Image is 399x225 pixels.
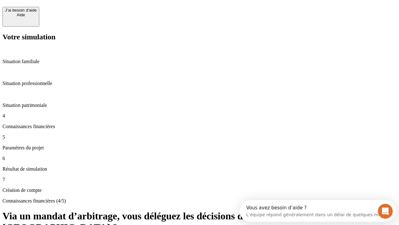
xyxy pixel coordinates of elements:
[2,2,172,20] div: Ouvrir le Messenger Intercom
[240,200,396,222] iframe: Intercom live chat discovery launcher
[2,113,397,119] p: 4
[2,7,39,27] button: J’ai besoin d'aideAide
[7,5,153,10] div: Vous avez besoin d’aide ?
[2,156,397,161] p: 6
[2,187,397,193] p: Création de compte
[2,177,397,182] p: 7
[2,102,397,108] p: Situation patrimoniale
[2,145,397,151] p: Paramètres du projet
[2,134,397,140] p: 5
[2,198,397,204] p: Connaissances financières (4/5)
[2,124,397,129] p: Connaissances financières
[2,166,397,172] p: Résultat de simulation
[5,12,37,17] div: Aide
[5,8,37,12] div: J’ai besoin d'aide
[378,204,393,219] iframe: Intercom live chat
[2,33,397,41] h2: Votre simulation
[7,10,153,17] div: L’équipe répond généralement dans un délai de quelques minutes.
[2,59,397,64] p: Situation familiale
[2,81,397,86] p: Situation professionnelle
